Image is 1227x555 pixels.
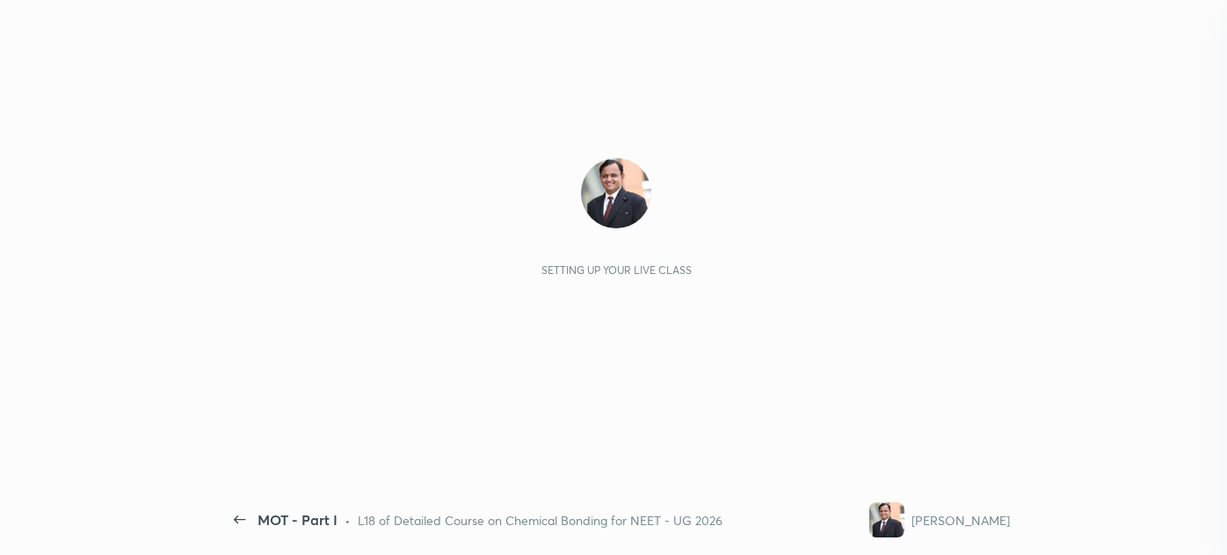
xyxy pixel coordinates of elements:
[541,263,692,277] div: Setting up your live class
[258,509,338,530] div: MOT - Part I
[358,511,722,530] div: L18 of Detailed Course on Chemical Bonding for NEET - UG 2026
[581,158,651,228] img: ce53e74c5a994ea2a66bb07317215bd2.jpg
[911,511,1010,530] div: [PERSON_NAME]
[869,502,904,537] img: ce53e74c5a994ea2a66bb07317215bd2.jpg
[345,511,351,530] div: •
